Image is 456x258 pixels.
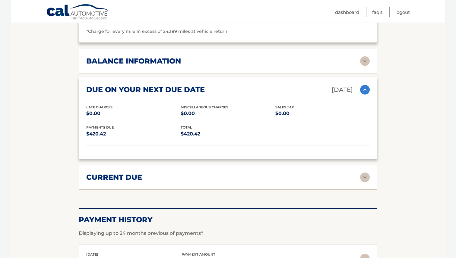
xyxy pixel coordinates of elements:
[395,7,410,17] a: Logout
[360,173,370,182] img: accordion-rest.svg
[86,29,227,34] span: *Charge for every mile in excess of 24,389 miles at vehicle return
[335,7,359,17] a: Dashboard
[181,125,192,129] span: total
[86,125,114,129] span: Payments Due
[332,85,353,95] p: [DATE]
[372,7,382,17] a: FAQ's
[79,230,377,237] p: Displaying up to 24 months previous of payments*.
[86,173,142,182] h2: current due
[360,85,370,95] img: accordion-active.svg
[86,57,181,66] h2: balance information
[86,85,205,94] h2: due on your next due date
[275,109,370,118] p: $0.00
[46,4,109,21] a: Cal Automotive
[86,252,98,256] span: [DATE]
[181,130,275,138] p: $420.42
[360,56,370,66] img: accordion-rest.svg
[182,252,215,256] span: payment amount
[86,109,181,118] p: $0.00
[86,130,181,138] p: $420.42
[181,109,275,118] p: $0.00
[79,215,377,224] h2: Payment History
[181,105,228,109] span: Miscellaneous Charges
[275,105,294,109] span: Sales Tax
[86,105,112,109] span: Late Charges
